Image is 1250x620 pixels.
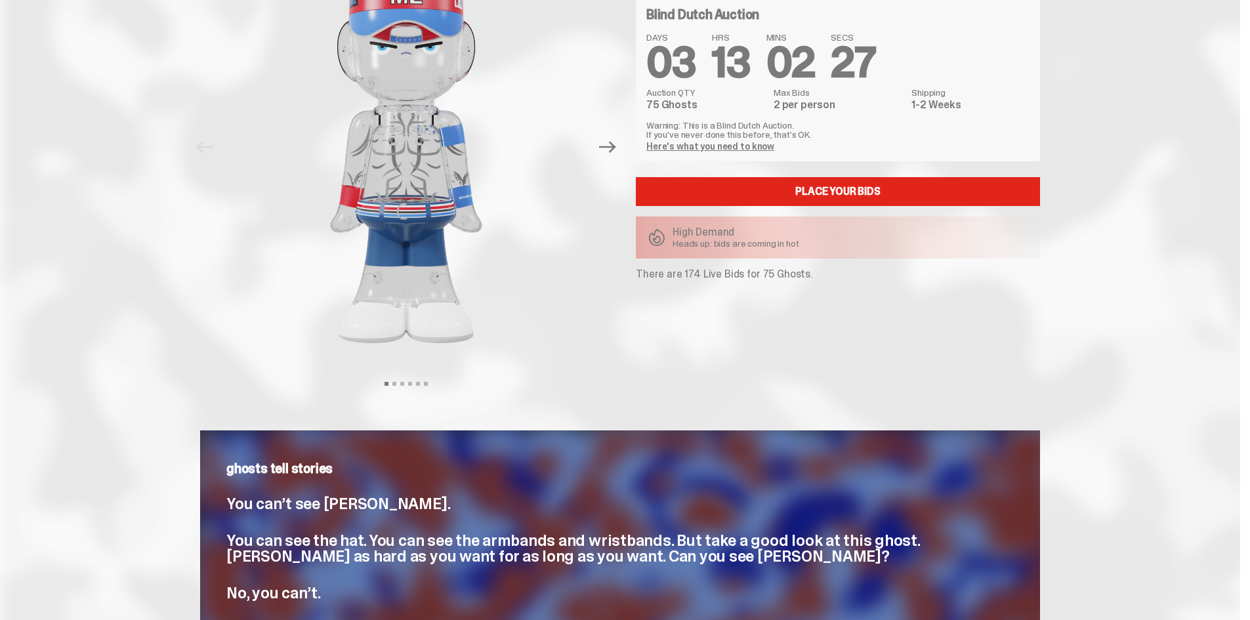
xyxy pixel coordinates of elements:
span: You can see the hat. You can see the armbands and wristbands. But take a good look at this ghost.... [226,530,920,566]
button: Next [593,133,622,161]
dd: 2 per person [774,100,904,110]
p: ghosts tell stories [226,462,1014,475]
span: DAYS [646,33,696,42]
span: 13 [712,35,751,90]
span: 03 [646,35,696,90]
span: SECS [831,33,875,42]
span: 02 [766,35,816,90]
span: No, you can’t. [226,583,321,603]
button: View slide 1 [385,382,388,386]
span: HRS [712,33,751,42]
button: View slide 3 [400,382,404,386]
p: High Demand [673,227,799,238]
span: MINS [766,33,816,42]
button: View slide 4 [408,382,412,386]
span: 27 [831,35,875,90]
button: View slide 6 [424,382,428,386]
dd: 75 Ghosts [646,100,766,110]
button: View slide 5 [416,382,420,386]
dt: Auction QTY [646,88,766,97]
dt: Shipping [911,88,1030,97]
h4: Blind Dutch Auction [646,8,759,21]
dt: Max Bids [774,88,904,97]
a: Place your Bids [636,177,1040,206]
p: There are 174 Live Bids for 75 Ghosts. [636,269,1040,279]
button: View slide 2 [392,382,396,386]
dd: 1-2 Weeks [911,100,1030,110]
p: Heads up: bids are coming in hot [673,239,799,248]
span: You can’t see [PERSON_NAME]. [226,493,450,514]
p: Warning: This is a Blind Dutch Auction. If you’ve never done this before, that’s OK. [646,121,1030,139]
a: Here's what you need to know [646,140,774,152]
